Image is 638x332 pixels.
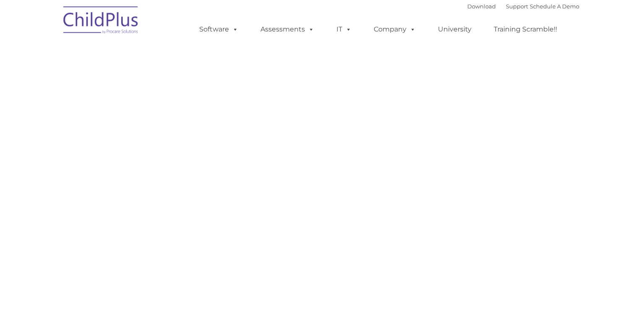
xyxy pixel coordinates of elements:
[485,21,565,38] a: Training Scramble!!
[252,21,323,38] a: Assessments
[506,3,528,10] a: Support
[365,21,424,38] a: Company
[191,21,247,38] a: Software
[467,3,496,10] a: Download
[430,21,480,38] a: University
[467,3,579,10] font: |
[530,3,579,10] a: Schedule A Demo
[328,21,360,38] a: IT
[59,0,143,42] img: ChildPlus by Procare Solutions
